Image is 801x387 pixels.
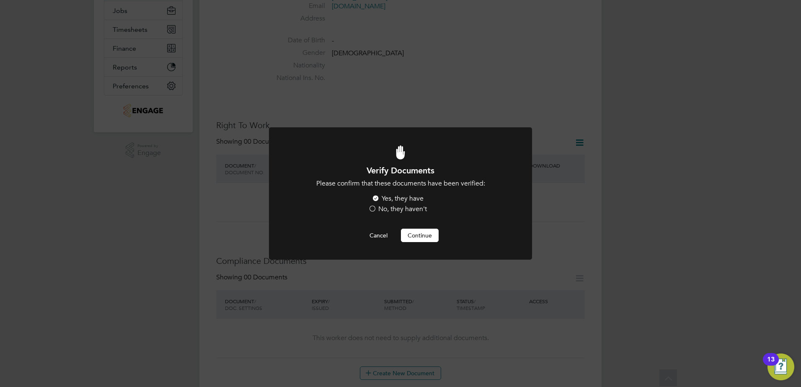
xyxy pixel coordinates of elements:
[372,194,424,203] label: Yes, they have
[767,359,775,370] div: 13
[767,353,794,380] button: Open Resource Center, 13 new notifications
[401,229,439,242] button: Continue
[292,179,509,188] p: Please confirm that these documents have been verified:
[363,229,394,242] button: Cancel
[292,165,509,176] h1: Verify Documents
[368,205,427,214] label: No, they haven't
